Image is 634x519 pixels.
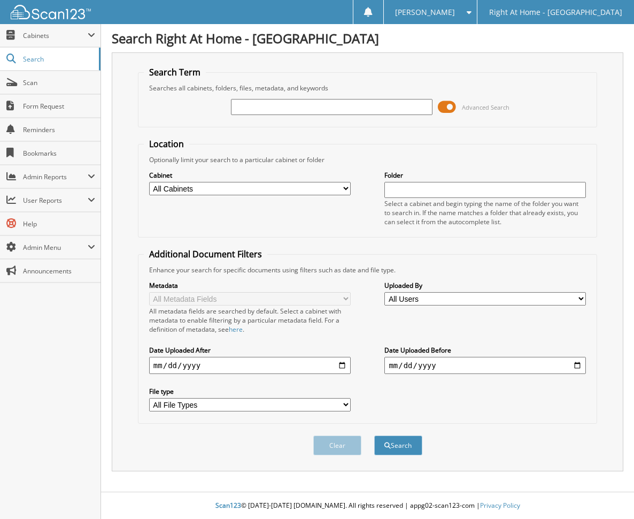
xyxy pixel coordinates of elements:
[23,266,95,276] span: Announcements
[144,66,206,78] legend: Search Term
[313,436,361,455] button: Clear
[149,171,351,180] label: Cabinet
[23,31,88,40] span: Cabinets
[149,346,351,355] label: Date Uploaded After
[384,357,586,374] input: end
[144,138,189,150] legend: Location
[11,5,91,19] img: scan123-logo-white.svg
[112,29,623,47] h1: Search Right At Home - [GEOGRAPHIC_DATA]
[149,281,351,290] label: Metadata
[23,219,95,228] span: Help
[384,171,586,180] label: Folder
[23,172,88,181] span: Admin Reports
[374,436,422,455] button: Search
[101,493,634,519] div: © [DATE]-[DATE] [DOMAIN_NAME]. All rights reserved | appg02-scan123-com |
[462,103,509,111] span: Advanced Search
[23,243,88,252] span: Admin Menu
[144,83,591,93] div: Searches all cabinets, folders, files, metadata, and keywords
[229,325,243,334] a: here
[489,9,622,16] span: Right At Home - [GEOGRAPHIC_DATA]
[23,149,95,158] span: Bookmarks
[144,248,267,260] legend: Additional Document Filters
[149,307,351,334] div: All metadata fields are searched by default. Select a cabinet with metadata to enable filtering b...
[384,281,586,290] label: Uploaded By
[144,265,591,274] div: Enhance your search for specific documents using filters such as date and file type.
[384,199,586,226] div: Select a cabinet and begin typing the name of the folder you want to search in. If the name match...
[23,78,95,87] span: Scan
[384,346,586,355] label: Date Uploaded Before
[480,501,520,510] a: Privacy Policy
[23,196,88,205] span: User Reports
[23,125,95,134] span: Reminders
[23,102,95,111] span: Form Request
[144,155,591,164] div: Optionally limit your search to a particular cabinet or folder
[23,55,94,64] span: Search
[149,357,351,374] input: start
[149,387,351,396] label: File type
[395,9,455,16] span: [PERSON_NAME]
[215,501,241,510] span: Scan123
